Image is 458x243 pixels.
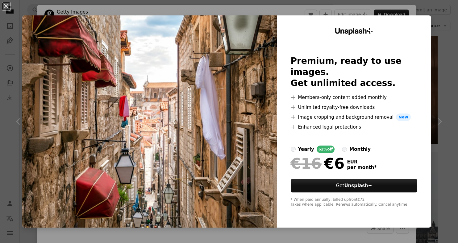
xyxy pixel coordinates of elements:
input: yearly62%off [291,147,296,152]
li: Unlimited royalty-free downloads [291,104,418,111]
div: €6 [291,155,345,171]
div: 62% off [317,146,335,153]
span: per month * [347,165,377,170]
div: * When paid annually, billed upfront €72 Taxes where applicable. Renews automatically. Cancel any... [291,197,418,207]
input: monthly [342,147,347,152]
h2: Premium, ready to use images. Get unlimited access. [291,56,418,89]
span: EUR [347,159,377,165]
li: Members-only content added monthly [291,94,418,101]
li: Image cropping and background removal [291,113,418,121]
span: €16 [291,155,322,171]
li: Enhanced legal protections [291,123,418,131]
button: GetUnsplash+ [291,179,418,192]
span: New [396,113,411,121]
strong: Unsplash+ [344,183,372,188]
div: monthly [349,146,371,153]
div: yearly [298,146,314,153]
